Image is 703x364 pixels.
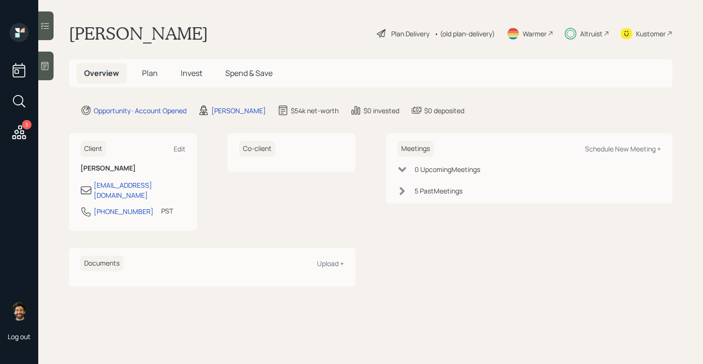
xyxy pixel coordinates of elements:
[94,180,186,200] div: [EMAIL_ADDRESS][DOMAIN_NAME]
[239,141,275,157] h6: Co-client
[391,29,429,39] div: Plan Delivery
[84,68,119,78] span: Overview
[225,68,273,78] span: Spend & Save
[636,29,666,39] div: Kustomer
[94,106,187,116] div: Opportunity · Account Opened
[80,164,186,172] h6: [PERSON_NAME]
[434,29,495,39] div: • (old plan-delivery)
[142,68,158,78] span: Plan
[291,106,339,116] div: $54k net-worth
[80,256,123,271] h6: Documents
[22,120,32,129] div: 3
[181,68,202,78] span: Invest
[363,106,399,116] div: $0 invested
[424,106,464,116] div: $0 deposited
[317,259,344,268] div: Upload +
[80,141,106,157] h6: Client
[585,144,661,153] div: Schedule New Meeting +
[10,301,29,321] img: eric-schwartz-headshot.png
[523,29,547,39] div: Warmer
[174,144,186,153] div: Edit
[397,141,434,157] h6: Meetings
[211,106,266,116] div: [PERSON_NAME]
[580,29,603,39] div: Altruist
[94,206,154,216] div: [PHONE_NUMBER]
[69,23,208,44] h1: [PERSON_NAME]
[415,164,480,174] div: 0 Upcoming Meeting s
[415,186,462,196] div: 5 Past Meeting s
[161,206,173,216] div: PST
[8,332,31,341] div: Log out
